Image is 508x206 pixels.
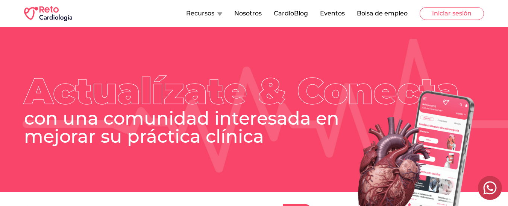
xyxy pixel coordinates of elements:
[186,9,222,18] button: Recursos
[420,7,484,20] button: Iniciar sesión
[357,9,408,18] button: Bolsa de empleo
[320,9,345,18] button: Eventos
[274,9,308,18] button: CardioBlog
[24,6,72,21] img: RETO Cardio Logo
[234,9,262,18] button: Nosotros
